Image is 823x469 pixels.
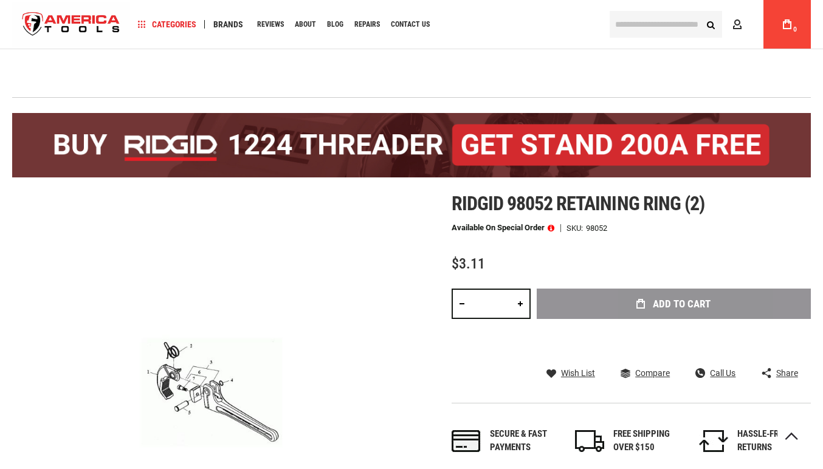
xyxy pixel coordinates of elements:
[12,113,811,177] img: BOGO: Buy the RIDGID® 1224 Threader (26092), get the 92467 200A Stand FREE!
[737,428,811,454] div: HASSLE-FREE RETURNS
[349,16,385,33] a: Repairs
[12,2,130,47] a: store logo
[776,369,798,377] span: Share
[289,16,322,33] a: About
[322,16,349,33] a: Blog
[793,26,797,33] span: 0
[561,369,595,377] span: Wish List
[490,428,563,454] div: Secure & fast payments
[452,255,485,272] span: $3.11
[257,21,284,28] span: Reviews
[391,21,430,28] span: Contact Us
[452,192,704,215] span: Ridgid 98052 retaining ring (2)
[452,430,481,452] img: payments
[208,16,249,33] a: Brands
[327,21,343,28] span: Blog
[695,368,735,378] a: Call Us
[710,369,735,377] span: Call Us
[586,224,607,232] div: 98052
[213,20,243,29] span: Brands
[613,428,687,454] div: FREE SHIPPING OVER $150
[575,430,604,452] img: shipping
[138,20,196,29] span: Categories
[252,16,289,33] a: Reviews
[12,2,130,47] img: America Tools
[699,430,728,452] img: returns
[295,21,316,28] span: About
[385,16,435,33] a: Contact Us
[635,369,670,377] span: Compare
[566,224,586,232] strong: SKU
[354,21,380,28] span: Repairs
[546,368,595,378] a: Wish List
[452,224,554,232] p: Available on Special Order
[621,368,670,378] a: Compare
[133,16,202,33] a: Categories
[699,13,722,36] button: Search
